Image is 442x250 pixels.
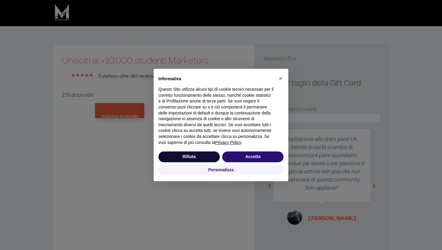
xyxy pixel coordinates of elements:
button: Chiudi questa informativa [276,74,285,83]
button: Rifiuta [158,151,220,162]
h2: Informativa [158,76,274,82]
span: × [279,75,282,82]
button: Accetta [222,151,284,162]
a: Privacy Policy [215,140,241,145]
p: Questo Sito utilizza alcuni tipi di cookie tecnici necessari per il corretto funzionamento dello ... [158,87,274,145]
button: Personalizza [158,165,284,175]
